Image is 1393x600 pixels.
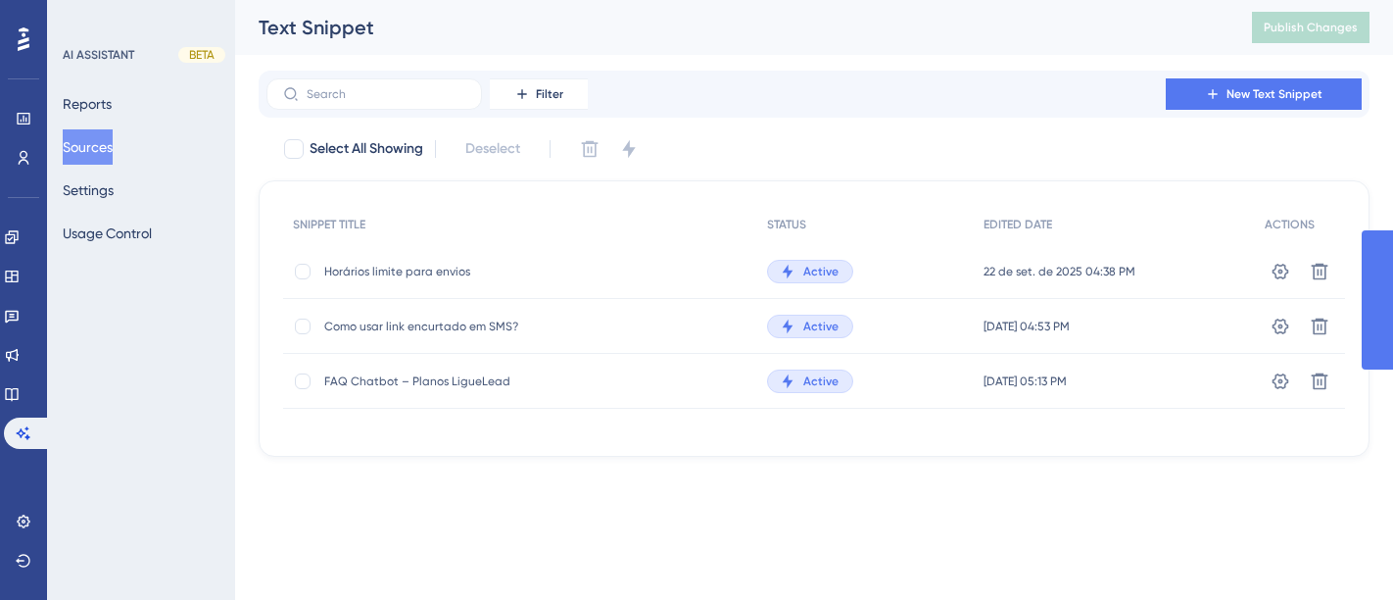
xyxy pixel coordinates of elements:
span: [DATE] 04:53 PM [984,319,1070,334]
span: New Text Snippet [1226,86,1322,102]
span: FAQ Chatbot – Planos LigueLead [324,374,638,389]
button: Sources [63,129,113,165]
span: Como usar link encurtado em SMS? [324,319,638,334]
button: Settings [63,173,114,208]
span: [DATE] 05:13 PM [984,374,1067,389]
button: Deselect [448,131,538,167]
input: Search [307,87,465,101]
span: Deselect [465,137,520,161]
div: BETA [178,47,225,63]
span: ACTIONS [1265,217,1315,232]
button: Usage Control [63,216,152,251]
button: Publish Changes [1252,12,1369,43]
div: AI ASSISTANT [63,47,134,63]
span: Active [803,264,839,279]
span: Publish Changes [1264,20,1358,35]
span: Horários limite para envios [324,264,638,279]
button: Reports [63,86,112,122]
span: EDITED DATE [984,217,1052,232]
iframe: UserGuiding AI Assistant Launcher [1311,523,1369,581]
span: Filter [536,86,563,102]
span: 22 de set. de 2025 04:38 PM [984,264,1135,279]
span: Active [803,374,839,389]
button: New Text Snippet [1166,78,1362,110]
span: Select All Showing [310,137,423,161]
span: Active [803,319,839,334]
span: SNIPPET TITLE [293,217,365,232]
button: Filter [490,78,588,110]
div: Text Snippet [259,14,1203,41]
span: STATUS [767,217,806,232]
